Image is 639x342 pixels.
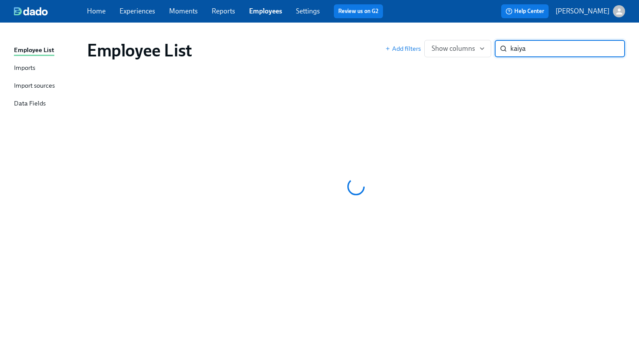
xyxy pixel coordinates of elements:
[169,7,198,15] a: Moments
[424,40,491,57] button: Show columns
[14,99,46,109] div: Data Fields
[87,7,106,15] a: Home
[14,63,80,74] a: Imports
[556,5,625,17] button: [PERSON_NAME]
[14,81,80,92] a: Import sources
[14,45,80,56] a: Employee List
[338,7,379,16] a: Review us on G2
[87,40,192,61] h1: Employee List
[212,7,235,15] a: Reports
[249,7,282,15] a: Employees
[432,44,484,53] span: Show columns
[501,4,549,18] button: Help Center
[296,7,320,15] a: Settings
[14,63,35,74] div: Imports
[385,44,421,53] button: Add filters
[120,7,155,15] a: Experiences
[334,4,383,18] button: Review us on G2
[506,7,544,16] span: Help Center
[14,7,87,16] a: dado
[14,7,48,16] img: dado
[14,81,55,92] div: Import sources
[556,7,609,16] p: [PERSON_NAME]
[14,99,80,109] a: Data Fields
[14,45,54,56] div: Employee List
[510,40,625,57] input: Search by name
